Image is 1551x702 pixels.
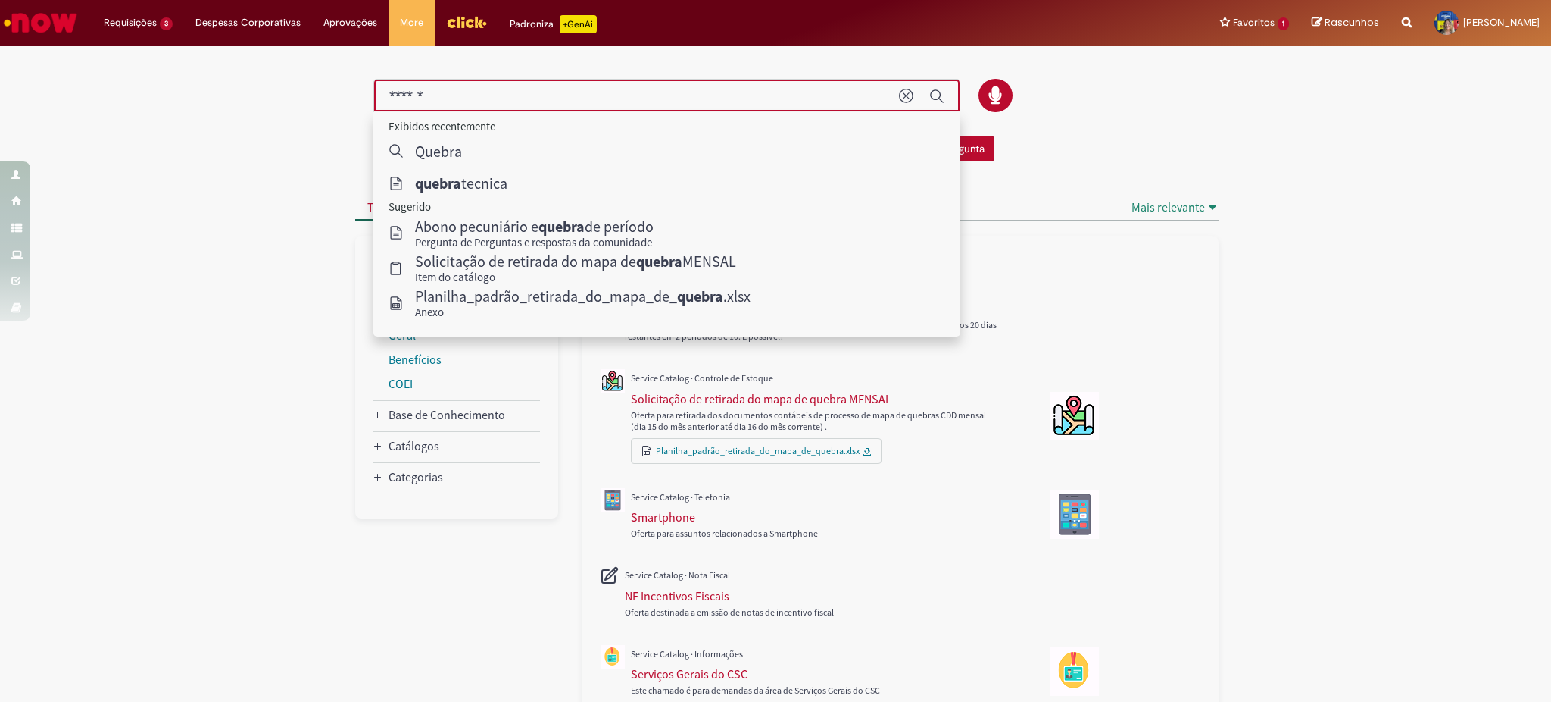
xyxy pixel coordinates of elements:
[104,15,157,30] span: Requisições
[195,15,301,30] span: Despesas Corporativas
[1325,15,1379,30] span: Rascunhos
[323,15,377,30] span: Aprovações
[160,17,173,30] span: 3
[446,11,487,33] img: click_logo_yellow_360x200.png
[510,15,597,33] div: Padroniza
[1312,16,1379,30] a: Rascunhos
[560,15,597,33] p: +GenAi
[1233,15,1275,30] span: Favoritos
[400,15,423,30] span: More
[1278,17,1289,30] span: 1
[2,8,80,38] img: ServiceNow
[1463,16,1540,29] span: [PERSON_NAME]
